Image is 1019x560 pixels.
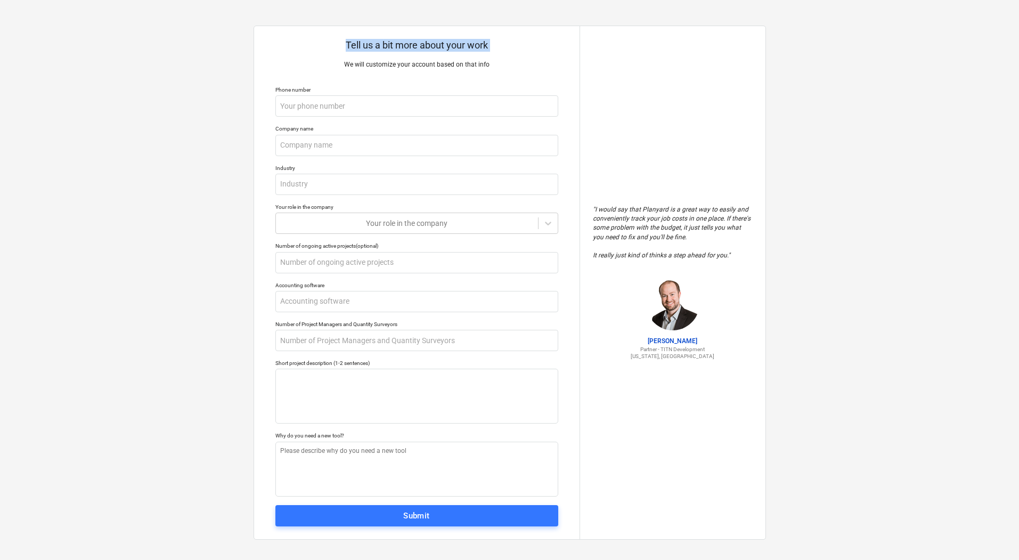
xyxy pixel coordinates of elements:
[275,291,558,312] input: Accounting software
[275,39,558,52] p: Tell us a bit more about your work
[275,242,558,249] div: Number of ongoing active projects (optional)
[275,86,558,93] div: Phone number
[275,204,558,210] div: Your role in the company
[275,165,558,172] div: Industry
[593,337,753,346] p: [PERSON_NAME]
[593,205,753,260] p: " I would say that Planyard is a great way to easily and conveniently track your job costs in one...
[593,353,753,360] p: [US_STATE], [GEOGRAPHIC_DATA]
[275,135,558,156] input: Company name
[275,360,558,367] div: Short project description (1-2 sentences)
[275,321,558,328] div: Number of Project Managers and Quantity Surveyors
[275,282,558,289] div: Accounting software
[275,95,558,117] input: Your phone number
[275,252,558,273] input: Number of ongoing active projects
[275,330,558,351] input: Number of Project Managers and Quantity Surveyors
[275,432,558,439] div: Why do you need a new tool?
[966,509,1019,560] iframe: Chat Widget
[275,505,558,526] button: Submit
[966,509,1019,560] div: Sohbet Aracı
[275,174,558,195] input: Industry
[403,509,430,523] div: Submit
[275,125,558,132] div: Company name
[593,346,753,353] p: Partner - TITN Development
[646,277,699,330] img: Jordan Cohen
[275,60,558,69] p: We will customize your account based on that info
